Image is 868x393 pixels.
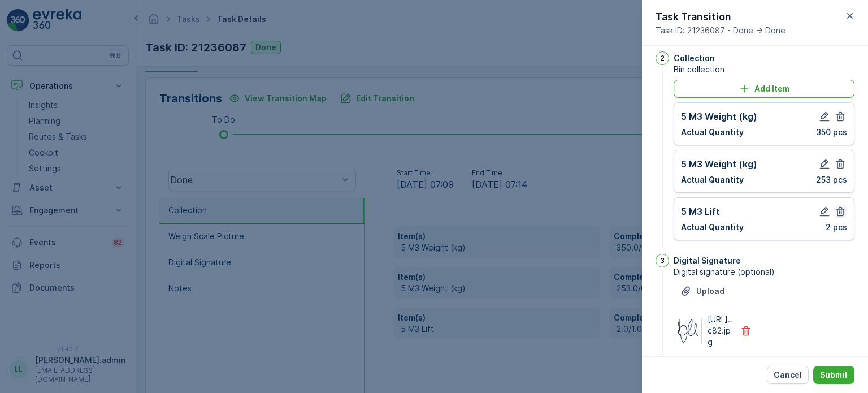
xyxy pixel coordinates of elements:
p: Upload [696,286,724,297]
span: Task ID: 21236087 - Done -> Done [656,25,785,36]
p: Submit [820,369,848,381]
p: 253 pcs [816,174,847,185]
span: Bin collection [674,64,854,75]
div: 3 [656,254,669,267]
p: Task Transition [656,9,785,25]
button: Cancel [767,366,809,384]
p: Cancel [774,369,802,381]
button: Add Item [674,80,854,98]
p: Digital Signature [674,255,741,266]
p: 2 pcs [826,222,847,233]
p: 350 pcs [816,127,847,138]
p: 5 M3 Weight (kg) [681,157,757,171]
p: Actual Quantity [681,222,744,233]
p: 5 M3 Weight (kg) [681,110,757,123]
button: Upload File [674,282,731,300]
img: Media Preview [674,317,701,345]
div: 2 [656,51,669,65]
p: Collection [674,53,715,64]
span: Digital signature (optional) [674,266,854,278]
p: 5 M3 Lift [681,205,720,218]
button: Submit [813,366,854,384]
p: [URL]..c82.jpg [708,314,734,348]
p: Actual Quantity [681,174,744,185]
p: Actual Quantity [681,127,744,138]
p: Add Item [754,83,789,94]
